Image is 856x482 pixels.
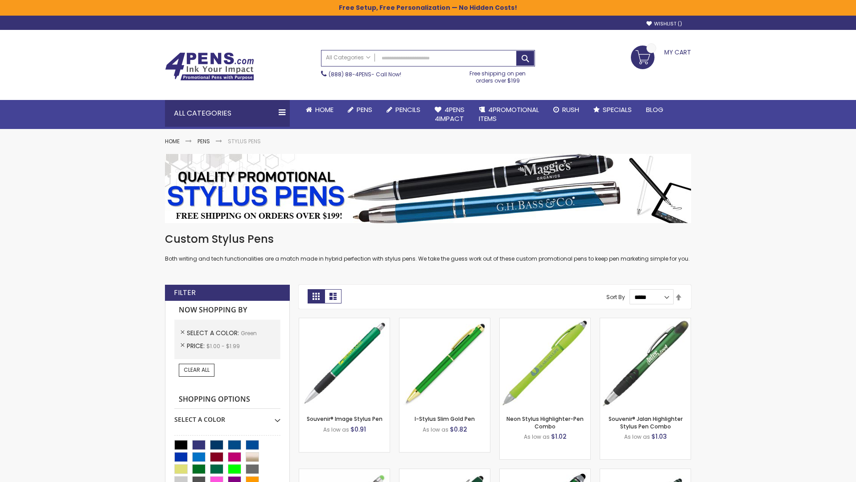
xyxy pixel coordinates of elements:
[165,232,691,263] div: Both writing and tech functionalities are a match made in hybrid perfection with stylus pens. We ...
[500,318,590,325] a: Neon Stylus Highlighter-Pen Combo-Green
[479,105,539,123] span: 4PROMOTIONAL ITEMS
[646,21,682,27] a: Wishlist
[500,469,590,476] a: Kyra Pen with Stylus and Flashlight-Green
[299,100,341,120] a: Home
[603,105,632,114] span: Specials
[524,433,550,440] span: As low as
[606,293,625,301] label: Sort By
[198,137,210,145] a: Pens
[646,105,663,114] span: Blog
[651,432,667,441] span: $1.03
[299,469,390,476] a: Islander Softy Gel with Stylus - ColorJet Imprint-Green
[165,232,691,246] h1: Custom Stylus Pens
[399,318,490,325] a: I-Stylus Slim Gold-Green
[174,301,280,320] strong: Now Shopping by
[562,105,579,114] span: Rush
[428,100,472,129] a: 4Pens4impact
[551,432,567,441] span: $1.02
[600,318,691,409] img: Souvenir® Jalan Highlighter Stylus Pen Combo-Green
[500,318,590,409] img: Neon Stylus Highlighter-Pen Combo-Green
[323,426,349,433] span: As low as
[308,289,325,303] strong: Grid
[450,425,467,434] span: $0.82
[609,415,683,430] a: Souvenir® Jalan Highlighter Stylus Pen Combo
[435,105,465,123] span: 4Pens 4impact
[423,426,449,433] span: As low as
[228,137,261,145] strong: Stylus Pens
[165,137,180,145] a: Home
[395,105,420,114] span: Pencils
[624,433,650,440] span: As low as
[241,329,257,337] span: Green
[326,54,370,61] span: All Categories
[184,366,210,374] span: Clear All
[329,71,371,78] a: (888) 88-4PENS
[506,415,584,430] a: Neon Stylus Highlighter-Pen Combo
[472,100,546,129] a: 4PROMOTIONALITEMS
[329,71,401,78] span: - Call Now!
[415,415,475,423] a: I-Stylus Slim Gold Pen
[315,105,333,114] span: Home
[165,154,691,223] img: Stylus Pens
[321,50,375,65] a: All Categories
[586,100,639,120] a: Specials
[461,66,535,84] div: Free shipping on pen orders over $199
[187,341,206,350] span: Price
[174,288,196,298] strong: Filter
[600,318,691,325] a: Souvenir® Jalan Highlighter Stylus Pen Combo-Green
[350,425,366,434] span: $0.91
[399,318,490,409] img: I-Stylus Slim Gold-Green
[600,469,691,476] a: Colter Stylus Twist Metal Pen-Green
[174,390,280,409] strong: Shopping Options
[341,100,379,120] a: Pens
[299,318,390,409] img: Souvenir® Image Stylus Pen-Green
[357,105,372,114] span: Pens
[639,100,671,120] a: Blog
[187,328,241,337] span: Select A Color
[179,364,214,376] a: Clear All
[165,100,290,127] div: All Categories
[165,52,254,81] img: 4Pens Custom Pens and Promotional Products
[206,342,240,350] span: $1.00 - $1.99
[299,318,390,325] a: Souvenir® Image Stylus Pen-Green
[174,409,280,424] div: Select A Color
[307,415,383,423] a: Souvenir® Image Stylus Pen
[399,469,490,476] a: Custom Soft Touch® Metal Pens with Stylus-Green
[379,100,428,120] a: Pencils
[546,100,586,120] a: Rush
